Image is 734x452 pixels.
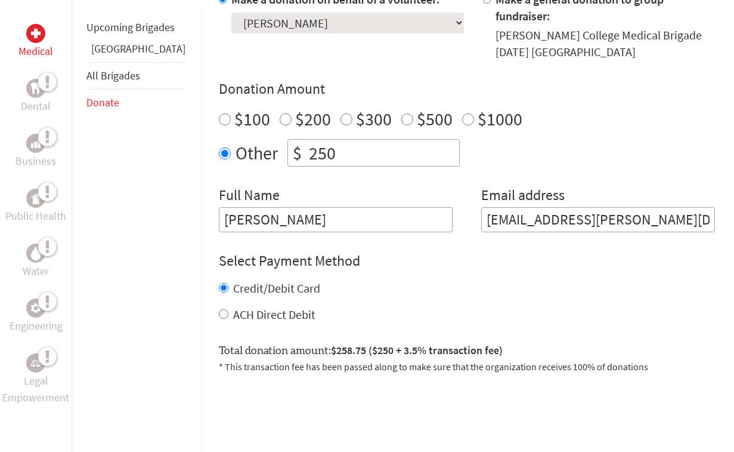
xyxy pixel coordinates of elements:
a: DentalDental [21,79,51,115]
a: All Brigades [86,69,140,82]
a: Legal EmpowermentLegal Empowerment [2,353,69,406]
div: Business [26,134,45,153]
a: Donate [86,96,119,109]
p: Legal Empowerment [2,373,69,406]
label: Other [236,139,278,167]
div: Engineering [26,299,45,318]
img: Legal Empowerment [31,359,41,367]
a: [GEOGRAPHIC_DATA] [91,42,185,56]
a: WaterWater [23,244,49,279]
input: Your Email [481,207,715,232]
img: Dental [31,82,41,94]
div: Dental [26,79,45,98]
div: Medical [26,24,45,43]
div: $ [288,140,306,166]
iframe: reCAPTCHA [219,388,400,435]
label: $300 [356,107,392,130]
p: Engineering [10,318,63,334]
label: ACH Direct Debit [233,307,315,322]
label: Total donation amount: [219,342,503,359]
label: $100 [234,107,270,130]
label: Credit/Debit Card [233,281,320,296]
li: Upcoming Brigades [86,14,185,41]
p: Medical [18,43,53,60]
input: Enter Full Name [219,207,453,232]
a: EngineeringEngineering [10,299,63,334]
p: Public Health [5,208,66,225]
p: Business [16,153,56,170]
div: Legal Empowerment [26,353,45,373]
h4: Select Payment Method [219,251,715,270]
div: Water [26,244,45,263]
label: Full Name [219,186,280,207]
label: $500 [417,107,453,130]
h4: Donation Amount [219,79,715,99]
span: $258.75 ($250 + 3.5% transaction fee) [331,343,503,357]
p: Water [23,263,49,279]
a: Public HealthPublic Health [5,189,66,225]
label: $200 [295,107,331,130]
img: Business [31,139,41,148]
img: Public Health [31,192,41,204]
p: Dental [21,98,51,115]
div: Public Health [26,189,45,208]
p: * This transaction fee has been passed along to make sure that the organization receives 100% of ... [219,359,715,374]
a: BusinessBusiness [16,134,56,170]
input: Enter Amount [306,140,459,166]
div: [PERSON_NAME] College Medical Brigade [DATE] [GEOGRAPHIC_DATA] [495,27,715,60]
li: Panama [86,41,185,62]
li: Donate [86,90,185,116]
img: Engineering [31,303,41,313]
label: $1000 [478,107,522,130]
img: Medical [31,29,41,38]
a: MedicalMedical [18,24,53,60]
li: All Brigades [86,62,185,90]
a: Upcoming Brigades [86,20,175,34]
img: Water [31,246,41,260]
label: Email address [481,186,565,207]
